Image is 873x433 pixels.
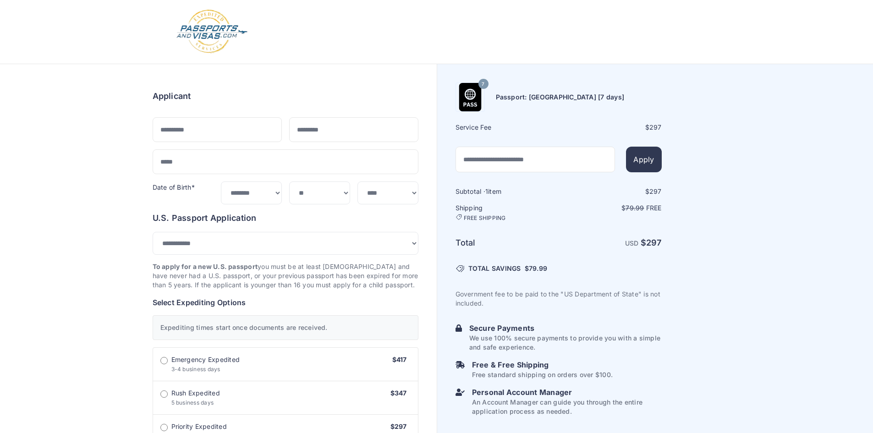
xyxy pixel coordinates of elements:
span: FREE SHIPPING [464,214,506,222]
p: you must be at least [DEMOGRAPHIC_DATA] and have never had a U.S. passport, or your previous pass... [153,262,418,290]
div: $ [560,123,662,132]
label: Date of Birth* [153,183,195,191]
span: 297 [649,187,662,195]
div: $ [560,187,662,196]
span: Priority Expedited [171,422,227,431]
span: 297 [649,123,662,131]
span: 5 business days [171,399,214,406]
h6: Passport: [GEOGRAPHIC_DATA] [7 days] [496,93,625,102]
h6: Select Expediting Options [153,297,418,308]
p: An Account Manager can guide you through the entire application process as needed. [472,398,662,416]
p: Free standard shipping on orders over $100. [472,370,613,379]
strong: $ [641,238,662,247]
span: 7 [482,78,484,90]
span: $297 [390,422,407,430]
span: Rush Expedited [171,389,220,398]
h6: Secure Payments [469,323,662,334]
span: 79.99 [529,264,547,272]
img: Logo [176,9,248,55]
h6: Subtotal · item [456,187,558,196]
span: 3-4 business days [171,366,220,373]
h6: Service Fee [456,123,558,132]
span: 297 [646,238,662,247]
span: 79.99 [626,204,644,212]
span: $417 [392,356,407,363]
span: Emergency Expedited [171,355,240,364]
h6: Free & Free Shipping [472,359,613,370]
h6: Personal Account Manager [472,387,662,398]
span: Free [646,204,662,212]
span: TOTAL SAVINGS [468,264,521,273]
span: $347 [390,389,407,397]
strong: To apply for a new U.S. passport [153,263,258,270]
p: We use 100% secure payments to provide you with a simple and safe experience. [469,334,662,352]
span: 1 [485,187,488,195]
p: Government fee to be paid to the "US Department of State" is not included. [456,290,662,308]
h6: U.S. Passport Application [153,212,418,225]
button: Apply [626,147,661,172]
span: $ [525,264,547,273]
img: Product Name [456,83,484,111]
h6: Shipping [456,203,558,222]
span: USD [625,239,639,247]
h6: Total [456,236,558,249]
div: Expediting times start once documents are received. [153,315,418,340]
h6: Applicant [153,90,191,103]
p: $ [560,203,662,213]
